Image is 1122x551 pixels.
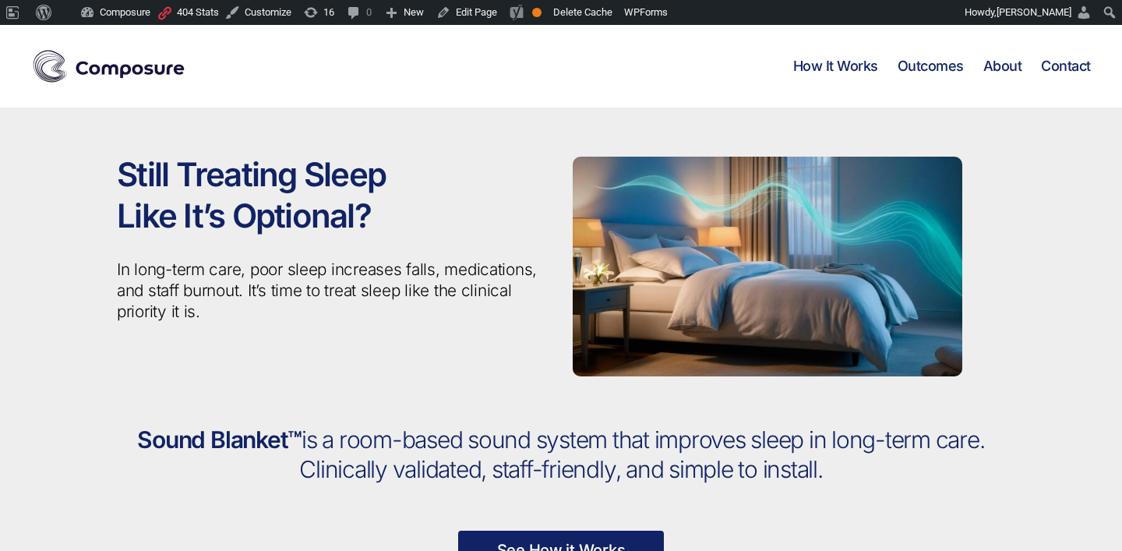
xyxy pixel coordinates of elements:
span: [PERSON_NAME] [997,6,1071,18]
a: About [983,58,1022,75]
span: is a room-based sound system that improves sleep in long-term care. Clinically validated, staff-f... [299,426,984,483]
h1: Still Treating Sleep Like It’s Optional? [117,154,549,236]
nav: Horizontal [793,58,1091,75]
div: OK [532,8,542,17]
a: Outcomes [898,58,964,75]
img: Composure [31,47,187,86]
h2: Sound Blanket™ [117,426,1005,484]
a: How It Works [793,58,878,75]
p: In long-term care, poor sleep increases falls, medications, and staff burnout. It’s time to treat... [117,260,549,323]
a: Contact [1041,58,1091,75]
